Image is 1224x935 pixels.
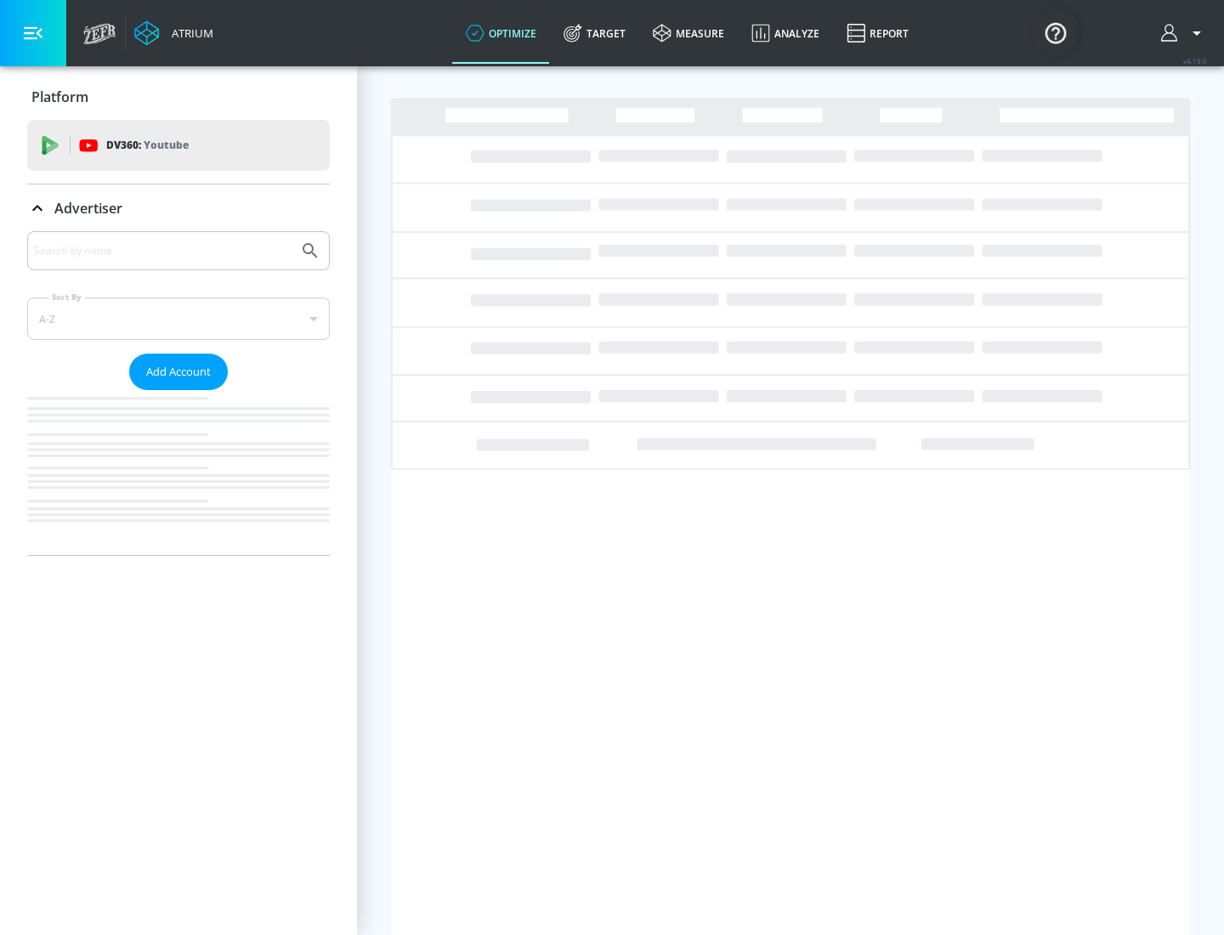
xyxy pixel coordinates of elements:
div: DV360: Youtube [27,120,330,171]
div: Platform [27,73,330,121]
p: Platform [31,88,88,106]
a: optimize [452,3,550,64]
a: Target [550,3,639,64]
p: DV360: [106,136,189,155]
p: Advertiser [54,199,122,218]
nav: list of Advertiser [27,390,330,555]
a: Analyze [738,3,833,64]
a: measure [639,3,738,64]
a: Atrium [134,20,213,46]
p: Youtube [144,136,189,154]
a: Report [833,3,922,64]
button: Open Resource Center [1032,8,1079,56]
div: Atrium [165,25,213,41]
div: Advertiser [27,184,330,232]
button: Add Account [129,354,228,390]
input: Search by name [34,240,292,262]
div: Advertiser [27,231,330,555]
div: A-Z [27,297,330,340]
span: Add Account [146,362,211,382]
span: v 4.19.0 [1183,56,1207,65]
label: Sort By [48,292,85,303]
